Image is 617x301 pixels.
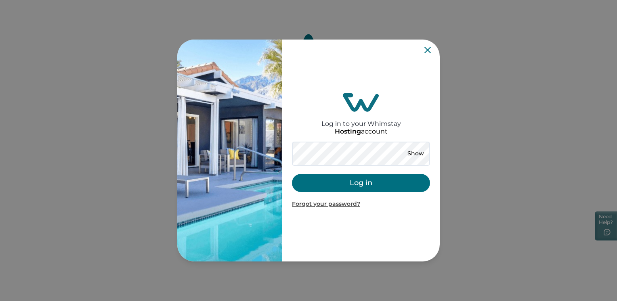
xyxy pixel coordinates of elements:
[343,93,379,112] img: login-logo
[292,174,430,192] button: Log in
[424,47,431,53] button: Close
[292,200,430,208] p: Forgot your password?
[401,148,430,159] button: Show
[177,40,282,261] img: auth-banner
[321,112,401,128] h2: Log in to your Whimstay
[335,128,361,136] p: Hosting
[335,128,388,136] p: account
